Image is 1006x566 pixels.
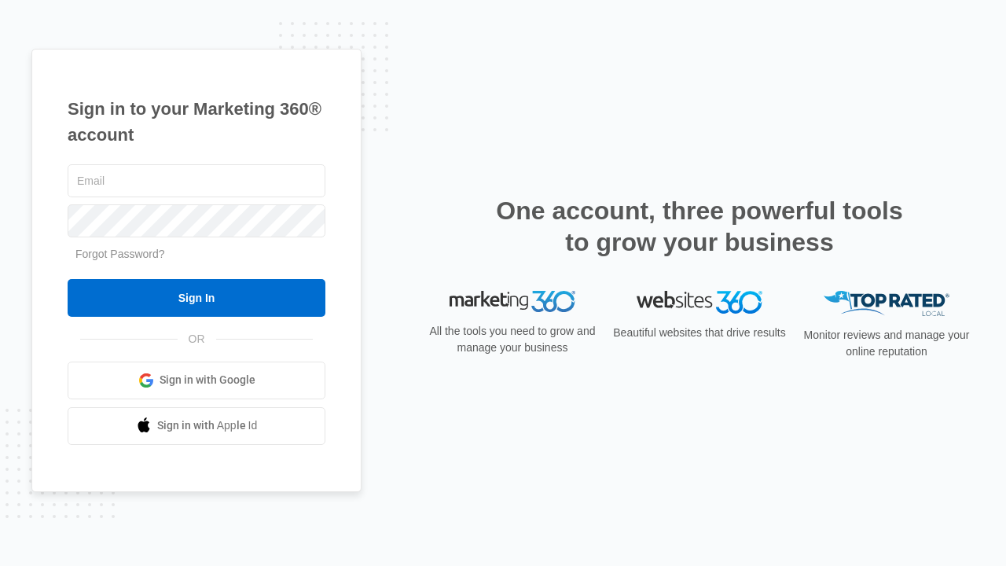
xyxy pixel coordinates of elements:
[799,327,975,360] p: Monitor reviews and manage your online reputation
[424,323,600,356] p: All the tools you need to grow and manage your business
[157,417,258,434] span: Sign in with Apple Id
[611,325,788,341] p: Beautiful websites that drive results
[68,362,325,399] a: Sign in with Google
[68,407,325,445] a: Sign in with Apple Id
[68,164,325,197] input: Email
[68,279,325,317] input: Sign In
[68,96,325,148] h1: Sign in to your Marketing 360® account
[178,331,216,347] span: OR
[160,372,255,388] span: Sign in with Google
[75,248,165,260] a: Forgot Password?
[824,291,949,317] img: Top Rated Local
[491,195,908,258] h2: One account, three powerful tools to grow your business
[637,291,762,314] img: Websites 360
[450,291,575,313] img: Marketing 360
